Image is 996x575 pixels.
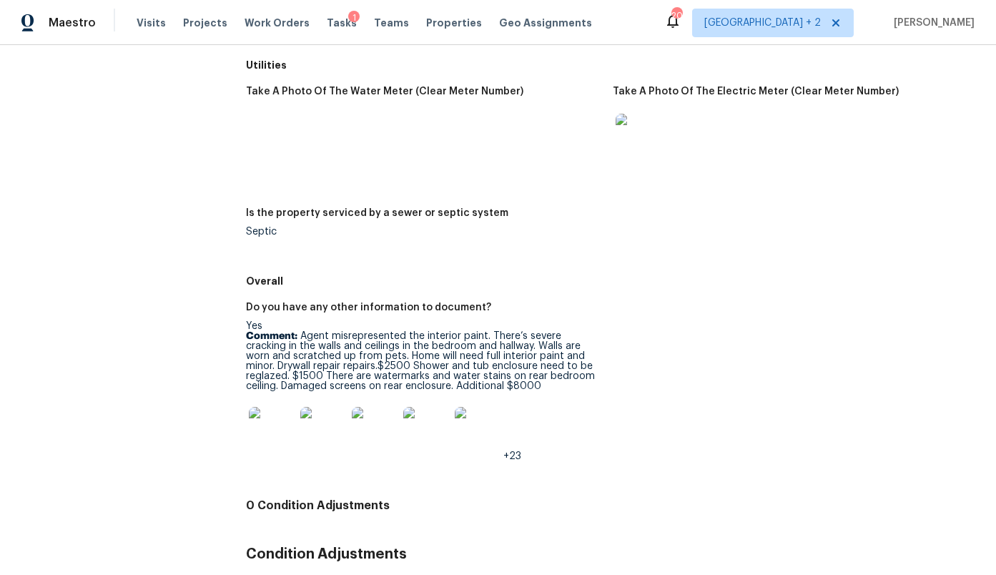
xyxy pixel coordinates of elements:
[246,274,979,288] h5: Overall
[246,303,491,313] h5: Do you have any other information to document?
[246,331,297,341] b: Comment:
[499,16,592,30] span: Geo Assignments
[613,87,899,97] h5: Take A Photo Of The Electric Meter (Clear Meter Number)
[137,16,166,30] span: Visits
[704,16,821,30] span: [GEOGRAPHIC_DATA] + 2
[888,16,975,30] span: [PERSON_NAME]
[183,16,227,30] span: Projects
[374,16,409,30] span: Teams
[245,16,310,30] span: Work Orders
[49,16,96,30] span: Maestro
[246,87,523,97] h5: Take A Photo Of The Water Meter (Clear Meter Number)
[246,547,979,561] h3: Condition Adjustments
[246,208,508,218] h5: Is the property serviced by a sewer or septic system
[426,16,482,30] span: Properties
[246,331,601,391] p: Agent misrepresented the interior paint. There’s severe cracking in the walls and ceilings in the...
[246,321,601,461] div: Yes
[671,9,681,23] div: 205
[246,498,979,513] h4: 0 Condition Adjustments
[348,11,360,25] div: 1
[246,58,979,72] h5: Utilities
[503,451,521,461] span: +23
[246,227,601,237] div: Septic
[327,18,357,28] span: Tasks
